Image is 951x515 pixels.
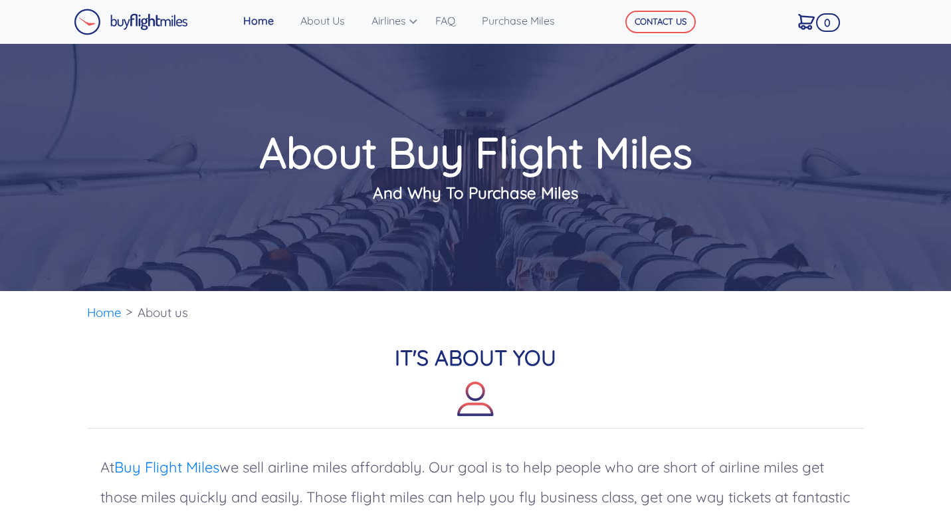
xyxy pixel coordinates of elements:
a: Purchase Miles [476,7,576,34]
a: Home [87,304,122,320]
a: FAQ [430,7,476,34]
a: Buy Flight Miles Logo [74,5,188,39]
a: 0 [793,7,833,35]
img: about-icon [457,381,494,417]
a: Home [238,7,295,34]
a: Airlines [366,7,430,34]
img: Buy Flight Miles Logo [74,9,188,35]
a: About Us [295,7,366,34]
span: 0 [816,13,840,32]
a: Buy Flight Miles [114,458,219,476]
img: Cart [798,14,815,30]
h2: IT'S ABOUT YOU [87,345,865,429]
li: About us [131,291,195,334]
button: CONTACT US [625,11,696,33]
